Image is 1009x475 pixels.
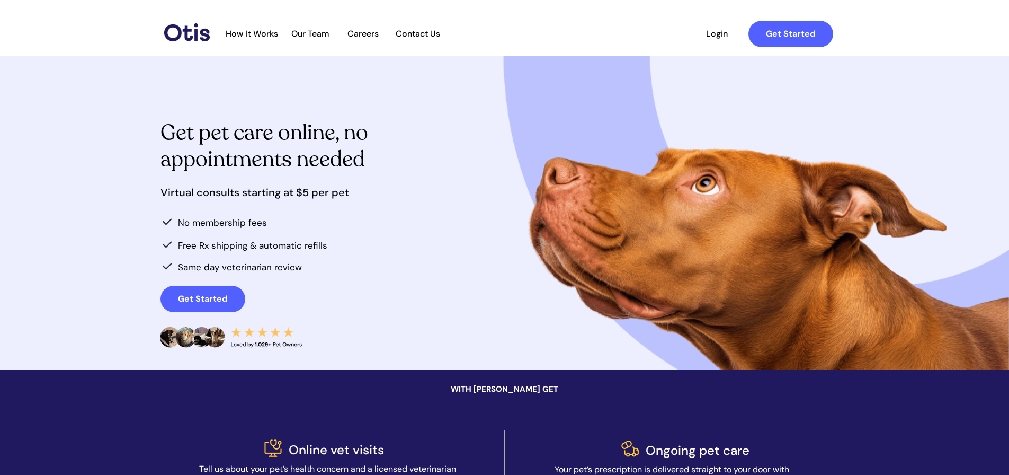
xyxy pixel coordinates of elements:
strong: Get Started [178,293,227,304]
span: WITH [PERSON_NAME] GET [451,384,558,394]
a: Our Team [284,29,336,39]
span: Free Rx shipping & automatic refills [178,240,327,251]
span: Online vet visits [289,442,384,458]
span: Ongoing pet care [646,442,749,459]
span: Login [693,29,742,39]
span: Same day veterinarian review [178,261,302,273]
a: Get Started [748,21,833,47]
a: How It Works [220,29,283,39]
a: Get Started [160,286,245,312]
strong: Get Started [766,28,815,39]
a: Contact Us [390,29,446,39]
a: Login [693,21,742,47]
a: Careers [337,29,389,39]
span: No membership fees [178,217,267,228]
span: Get pet care online, no appointments needed [160,118,368,173]
span: Virtual consults starting at $5 per pet [160,186,349,199]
